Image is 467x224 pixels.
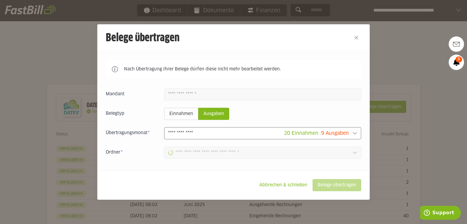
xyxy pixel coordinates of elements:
span: 8 [455,56,462,63]
span: 9 Ausgaben [321,131,349,136]
span: 20 Einnahmen [284,131,318,136]
sl-radio-button: Ausgaben [198,108,229,120]
sl-radio-button: Einnahmen [164,108,198,120]
a: 8 [449,55,464,70]
sl-button: Belege übertragen [313,179,361,191]
sl-button: Abbrechen & schließen [254,179,313,191]
iframe: Öffnet ein Widget, in dem Sie weitere Informationen finden [420,206,461,221]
